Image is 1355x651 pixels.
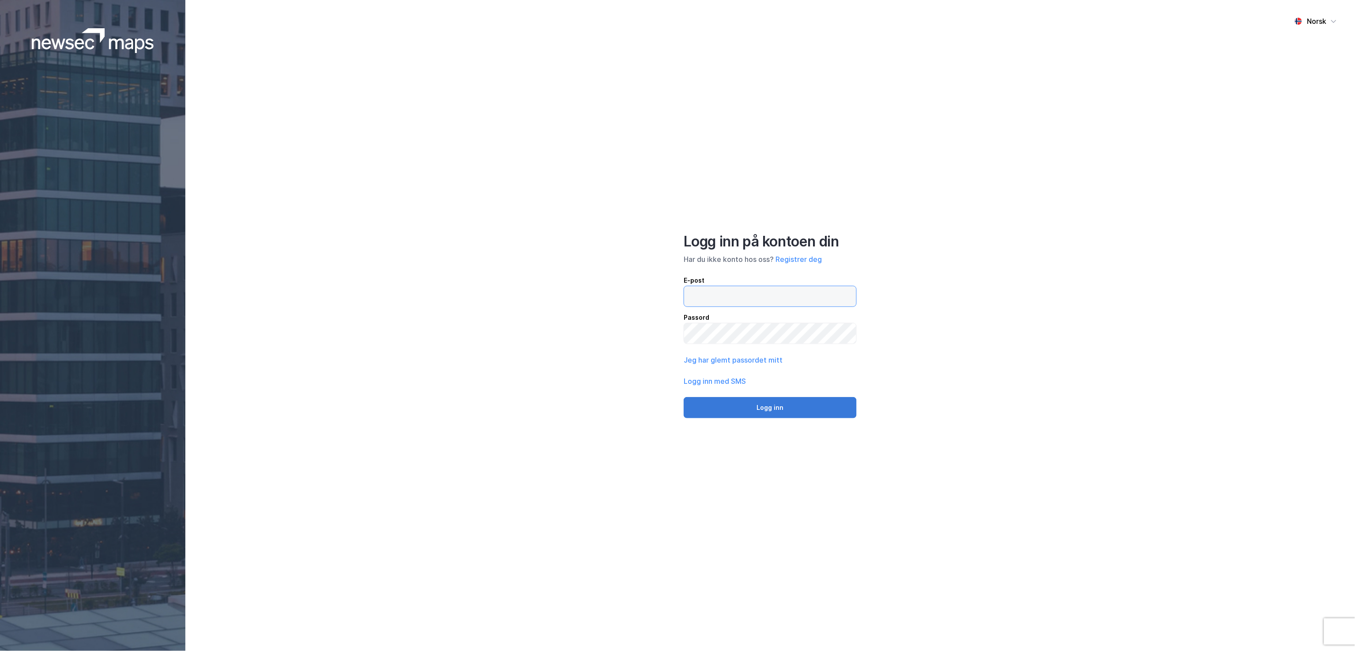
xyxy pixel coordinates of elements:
div: Har du ikke konto hos oss? [684,254,857,265]
button: Logg inn [684,397,857,418]
div: Passord [684,312,857,323]
div: E-post [684,275,857,286]
button: Logg inn med SMS [684,376,746,386]
div: Kontrollprogram for chat [1311,609,1355,651]
div: Logg inn på kontoen din [684,233,857,250]
img: logoWhite.bf58a803f64e89776f2b079ca2356427.svg [32,28,154,53]
iframe: Chat Widget [1311,609,1355,651]
button: Jeg har glemt passordet mitt [684,355,783,365]
div: Norsk [1307,16,1327,26]
button: Registrer deg [775,254,822,265]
